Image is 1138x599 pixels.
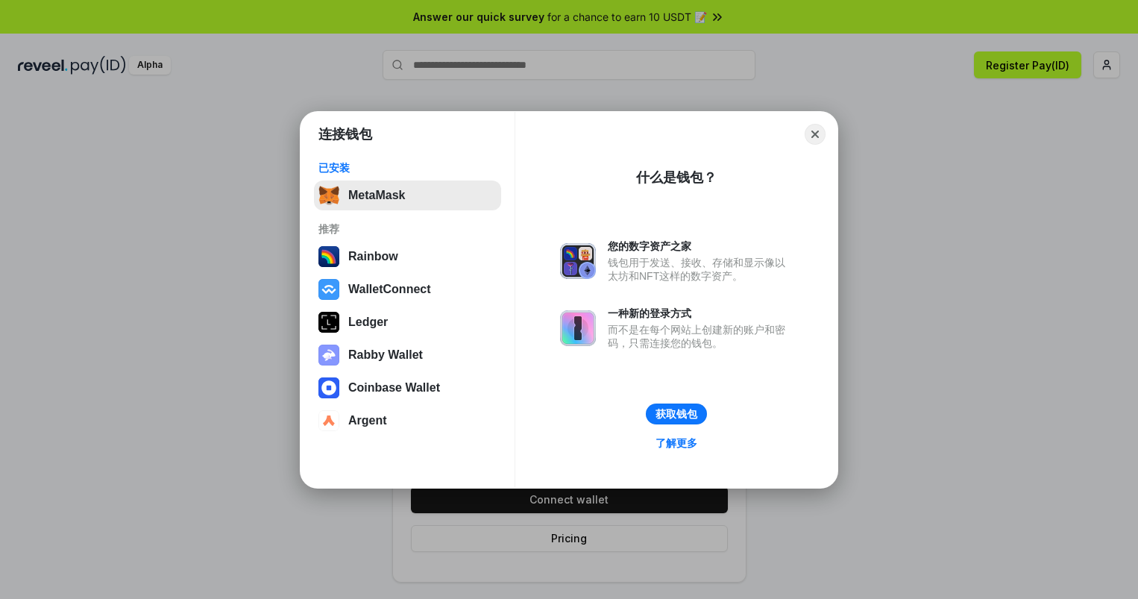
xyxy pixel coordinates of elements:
div: 获取钱包 [656,407,697,421]
div: Ledger [348,316,388,329]
img: svg+xml,%3Csvg%20width%3D%22120%22%20height%3D%22120%22%20viewBox%3D%220%200%20120%20120%22%20fil... [318,246,339,267]
button: Argent [314,406,501,436]
div: WalletConnect [348,283,431,296]
img: svg+xml,%3Csvg%20width%3D%2228%22%20height%3D%2228%22%20viewBox%3D%220%200%2028%2028%22%20fill%3D... [318,377,339,398]
img: svg+xml,%3Csvg%20xmlns%3D%22http%3A%2F%2Fwww.w3.org%2F2000%2Fsvg%22%20fill%3D%22none%22%20viewBox... [560,243,596,279]
img: svg+xml,%3Csvg%20width%3D%2228%22%20height%3D%2228%22%20viewBox%3D%220%200%2028%2028%22%20fill%3D... [318,410,339,431]
button: MetaMask [314,181,501,210]
button: WalletConnect [314,275,501,304]
img: svg+xml,%3Csvg%20xmlns%3D%22http%3A%2F%2Fwww.w3.org%2F2000%2Fsvg%22%20width%3D%2228%22%20height%3... [318,312,339,333]
a: 了解更多 [647,433,706,453]
button: Ledger [314,307,501,337]
img: svg+xml,%3Csvg%20width%3D%2228%22%20height%3D%2228%22%20viewBox%3D%220%200%2028%2028%22%20fill%3D... [318,279,339,300]
div: 钱包用于发送、接收、存储和显示像以太坊和NFT这样的数字资产。 [608,256,793,283]
button: Close [805,124,826,145]
div: Coinbase Wallet [348,381,440,395]
div: Argent [348,414,387,427]
div: 一种新的登录方式 [608,307,793,320]
div: Rabby Wallet [348,348,423,362]
div: 而不是在每个网站上创建新的账户和密码，只需连接您的钱包。 [608,323,793,350]
button: 获取钱包 [646,404,707,424]
img: svg+xml,%3Csvg%20xmlns%3D%22http%3A%2F%2Fwww.w3.org%2F2000%2Fsvg%22%20fill%3D%22none%22%20viewBox... [560,310,596,346]
img: svg+xml,%3Csvg%20fill%3D%22none%22%20height%3D%2233%22%20viewBox%3D%220%200%2035%2033%22%20width%... [318,185,339,206]
div: 推荐 [318,222,497,236]
img: svg+xml,%3Csvg%20xmlns%3D%22http%3A%2F%2Fwww.w3.org%2F2000%2Fsvg%22%20fill%3D%22none%22%20viewBox... [318,345,339,366]
button: Coinbase Wallet [314,373,501,403]
div: Rainbow [348,250,398,263]
div: 您的数字资产之家 [608,239,793,253]
div: 什么是钱包？ [636,169,717,186]
div: 已安装 [318,161,497,175]
h1: 连接钱包 [318,125,372,143]
div: 了解更多 [656,436,697,450]
button: Rainbow [314,242,501,272]
div: MetaMask [348,189,405,202]
button: Rabby Wallet [314,340,501,370]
